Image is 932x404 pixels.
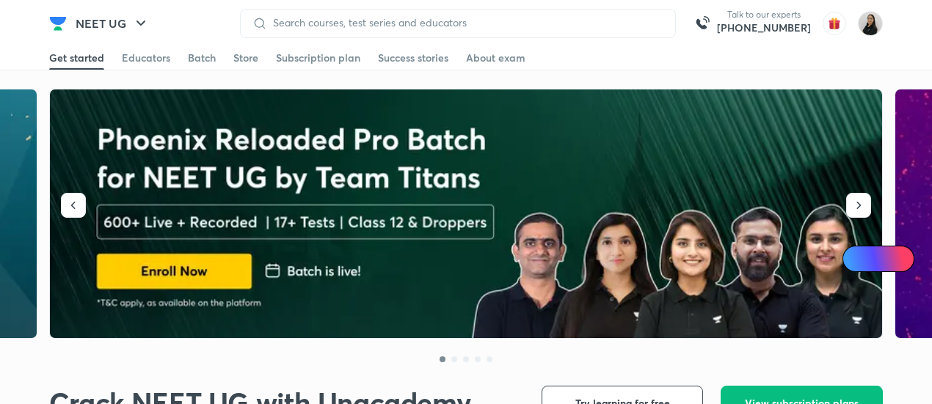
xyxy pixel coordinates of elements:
[122,46,170,70] a: Educators
[842,246,914,272] a: Ai Doubts
[466,51,525,65] div: About exam
[49,51,104,65] div: Get started
[851,253,863,265] img: Icon
[233,51,258,65] div: Store
[466,46,525,70] a: About exam
[378,46,448,70] a: Success stories
[378,51,448,65] div: Success stories
[867,253,906,265] span: Ai Doubts
[233,46,258,70] a: Store
[188,51,216,65] div: Batch
[49,46,104,70] a: Get started
[276,51,360,65] div: Subscription plan
[276,46,360,70] a: Subscription plan
[717,9,811,21] p: Talk to our experts
[717,21,811,35] a: [PHONE_NUMBER]
[688,9,717,38] img: call-us
[858,11,883,36] img: Manisha Gaur
[122,51,170,65] div: Educators
[188,46,216,70] a: Batch
[267,17,663,29] input: Search courses, test series and educators
[67,9,159,38] button: NEET UG
[823,12,846,35] img: avatar
[49,15,67,32] img: Company Logo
